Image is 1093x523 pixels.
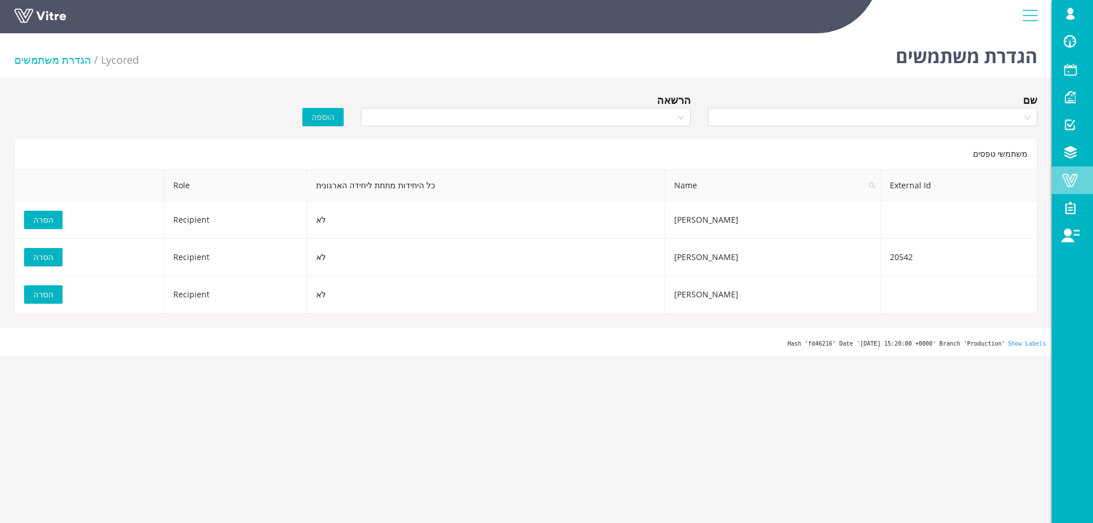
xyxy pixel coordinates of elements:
td: [PERSON_NAME] [665,276,881,313]
a: Lycored [101,53,139,67]
span: הסרה [33,288,53,301]
button: הוספה [302,108,344,126]
button: הסרה [24,285,63,304]
a: Show Labels [1008,340,1046,347]
td: לא [307,202,664,239]
h1: הגדרת משתמשים [896,29,1037,78]
button: הסרה [24,248,63,266]
td: לא [307,239,664,276]
span: Recipient [173,214,209,225]
div: משתמשי טפסים [14,138,1037,169]
span: Recipient [173,251,209,262]
span: search [869,182,876,189]
button: הסרה [24,211,63,229]
span: search [865,170,881,201]
td: [PERSON_NAME] [665,202,881,239]
span: Hash 'fd46216' Date '[DATE] 15:20:00 +0000' Branch 'Production' [787,340,1005,347]
li: הגדרת משתמשים [14,52,101,68]
span: 20542 [890,251,913,262]
span: Recipient [173,289,209,300]
div: הרשאה [657,92,691,108]
div: שם [1023,92,1037,108]
td: [PERSON_NAME] [665,239,881,276]
span: Name [665,170,881,201]
span: הסרה [33,251,53,264]
th: כל היחידות מתחת ליחידה הארגונית [307,170,664,202]
th: External Id [881,170,1037,202]
td: לא [307,276,664,313]
span: הסרה [33,214,53,226]
th: Role [164,170,307,202]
